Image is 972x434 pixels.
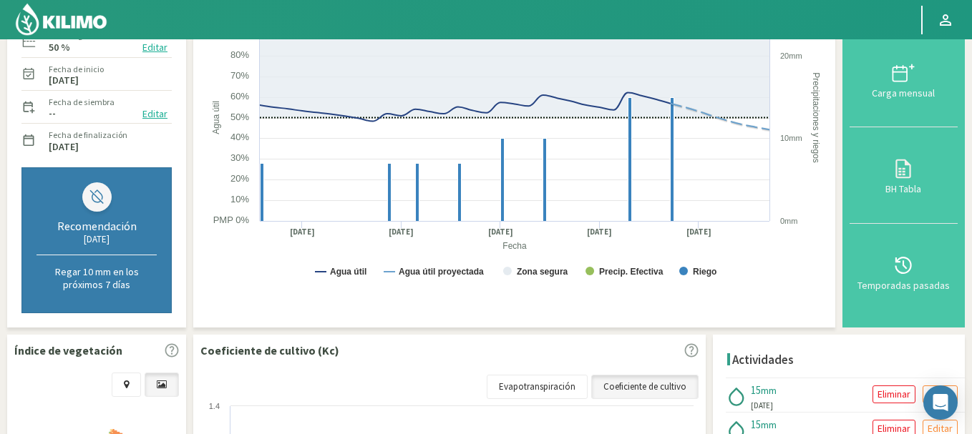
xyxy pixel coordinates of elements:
img: Kilimo [14,2,108,36]
h4: Actividades [732,353,794,367]
text: 50% [230,112,249,122]
label: 50 % [49,43,70,52]
button: BH Tabla [850,127,958,224]
text: 70% [230,70,249,81]
text: 10mm [780,134,802,142]
text: PMP 0% [213,214,250,225]
text: Fecha [502,241,527,251]
span: mm [761,384,777,397]
a: Evapotranspiración [487,375,588,399]
p: Regar 10 mm en los próximos 7 días [37,265,157,291]
label: [DATE] [49,76,79,85]
text: 10% [230,194,249,204]
div: Carga mensual [854,88,953,98]
button: Editar [138,39,172,56]
span: [DATE] [751,400,773,412]
text: Zona segura [517,267,568,277]
button: Carga mensual [850,31,958,128]
div: Temporadas pasadas [854,280,953,290]
div: [DATE] [37,233,157,245]
button: Temporadas pasadas [850,224,958,320]
button: Editar [923,385,958,403]
text: 80% [230,49,249,60]
text: 40% [230,132,249,142]
text: 20mm [780,51,802,60]
div: Recomendación [37,219,157,233]
text: Agua útil [330,267,366,277]
label: Fecha de finalización [49,129,127,142]
a: Coeficiente de cultivo [591,375,699,399]
label: -- [49,109,56,118]
p: Coeficiente de cultivo (Kc) [200,342,339,359]
p: Índice de vegetación [14,342,122,359]
text: Precipitaciones y riegos [811,72,821,163]
text: [DATE] [587,227,612,237]
text: 1.4 [209,402,220,410]
text: [DATE] [488,227,513,237]
button: Eliminar [873,385,915,403]
label: [DATE] [49,142,79,152]
span: 15 [751,383,761,397]
text: Precip. Efectiva [599,267,664,277]
span: 15 [751,418,761,431]
text: Agua útil [211,101,221,134]
label: Fecha de inicio [49,63,104,76]
div: Open Intercom Messenger [923,385,958,420]
text: [DATE] [686,227,711,237]
span: mm [761,418,777,431]
text: 30% [230,152,249,163]
p: Eliminar [878,386,910,403]
text: Riego [693,267,716,277]
button: Editar [138,106,172,122]
text: 20% [230,173,249,184]
div: BH Tabla [854,184,953,194]
text: [DATE] [290,227,315,237]
text: [DATE] [389,227,414,237]
text: 0mm [780,217,797,225]
text: 60% [230,91,249,102]
label: Fecha de siembra [49,96,115,109]
text: Agua útil proyectada [399,267,484,277]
